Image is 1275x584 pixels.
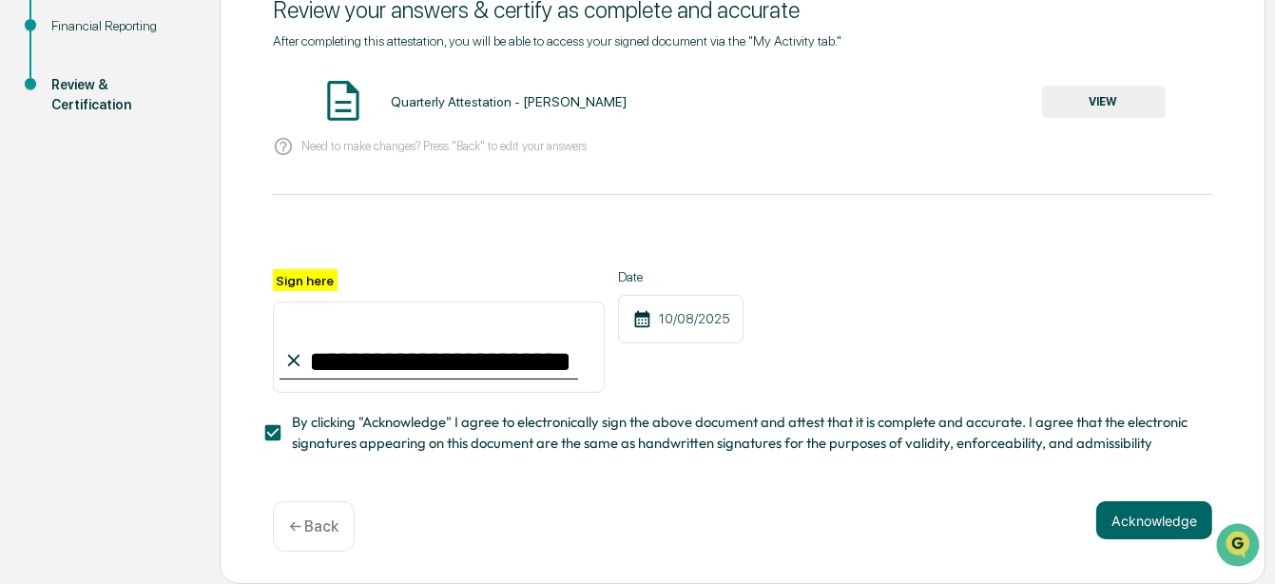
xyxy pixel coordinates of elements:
span: Data Lookup [38,275,120,294]
span: Preclearance [38,239,123,258]
div: 10/08/2025 [618,295,744,343]
div: Quarterly Attestation - [PERSON_NAME] [391,94,627,109]
p: ← Back [289,517,338,535]
span: Pylon [189,321,230,336]
img: 1746055101610-c473b297-6a78-478c-a979-82029cc54cd1 [19,145,53,179]
a: 🔎Data Lookup [11,267,127,302]
label: Date [618,269,744,284]
span: Attestations [157,239,236,258]
div: 🗄️ [138,241,153,256]
label: Sign here [273,269,338,291]
span: By clicking "Acknowledge" I agree to electronically sign the above document and attest that it is... [292,412,1197,455]
span: After completing this attestation, you will be able to access your signed document via the "My Ac... [273,33,841,49]
div: 🖐️ [19,241,34,256]
button: VIEW [1042,86,1166,118]
img: Document Icon [319,77,367,125]
div: 🔎 [19,277,34,292]
button: Acknowledge [1096,501,1212,539]
div: Financial Reporting [51,16,189,36]
p: Need to make changes? Press "Back" to edit your answers [301,139,587,153]
button: Start new chat [323,150,346,173]
div: We're available if you need us! [65,164,241,179]
div: Start new chat [65,145,312,164]
a: 🗄️Attestations [130,231,243,265]
a: Powered byPylon [134,321,230,336]
a: 🖐️Preclearance [11,231,130,265]
p: How can we help? [19,39,346,69]
iframe: Open customer support [1214,521,1265,573]
div: Review & Certification [51,75,189,115]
